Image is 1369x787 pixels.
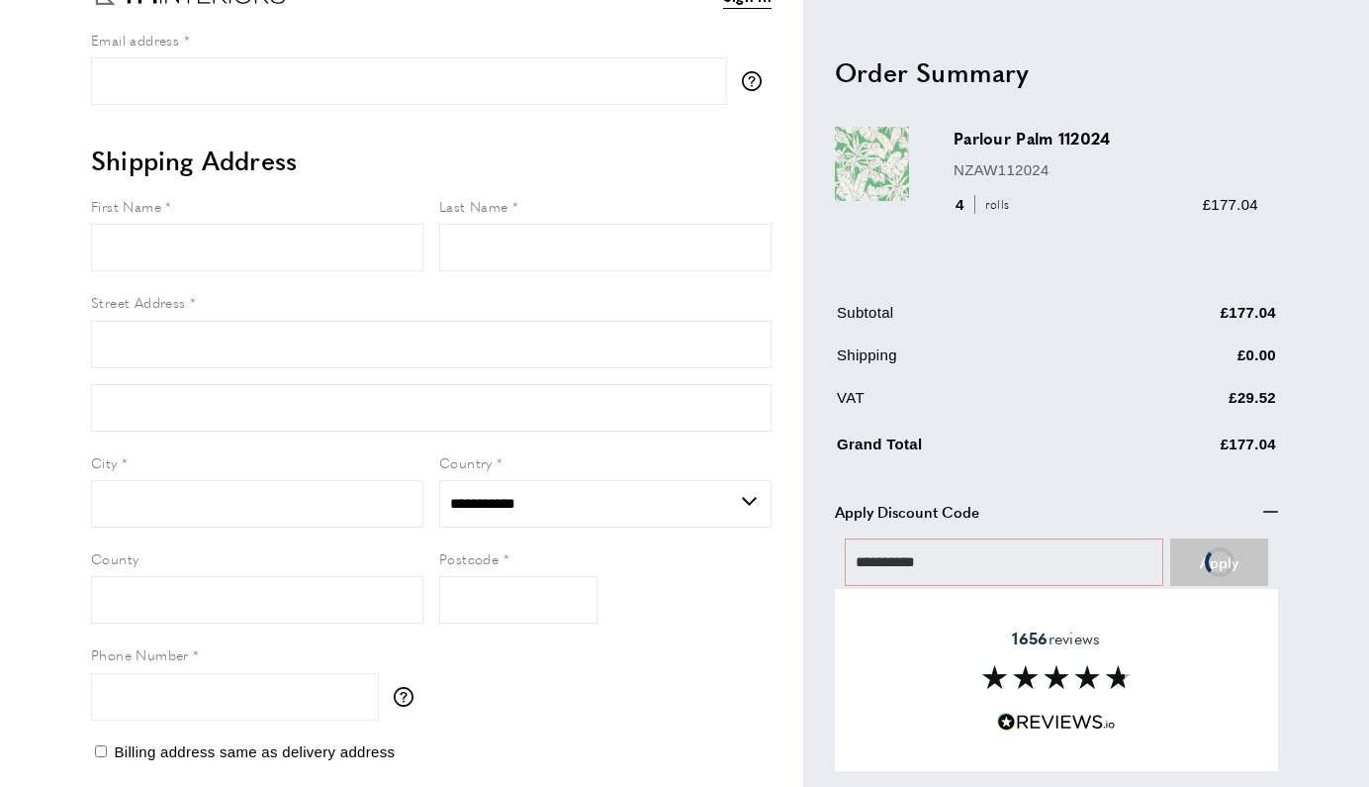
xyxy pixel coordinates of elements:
strong: 1656 [1012,627,1048,649]
span: rolls [974,195,1015,214]
p: NZAW112024 [954,157,1258,181]
h3: Parlour Palm 112024 [954,127,1258,149]
span: Last Name [439,196,508,216]
td: Grand Total [837,428,1102,470]
span: £177.04 [1203,195,1258,212]
span: Phone Number [91,644,189,664]
td: £177.04 [1104,300,1277,339]
span: Postcode [439,548,499,568]
img: Reviews section [982,665,1131,689]
td: Shipping [837,343,1102,381]
span: Street Address [91,292,186,312]
span: reviews [1012,629,1100,648]
td: £29.52 [1104,385,1277,424]
span: Billing address same as delivery address [114,743,395,760]
button: More information [742,71,772,91]
span: First Name [91,196,161,216]
img: Parlour Palm 112024 [835,127,909,201]
td: £0.00 [1104,343,1277,381]
span: County [91,548,138,568]
h2: Shipping Address [91,143,772,178]
td: £177.04 [1104,428,1277,470]
h2: Order Summary [835,53,1278,89]
span: Country [439,452,493,472]
span: Apply Discount Code [835,499,979,523]
td: Subtotal [837,300,1102,339]
button: More information [394,687,423,707]
td: VAT [837,385,1102,424]
input: Billing address same as delivery address [95,745,107,757]
span: Email address [91,30,179,49]
span: City [91,452,118,472]
img: Reviews.io 5 stars [997,713,1116,732]
div: 4 [954,192,1016,216]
